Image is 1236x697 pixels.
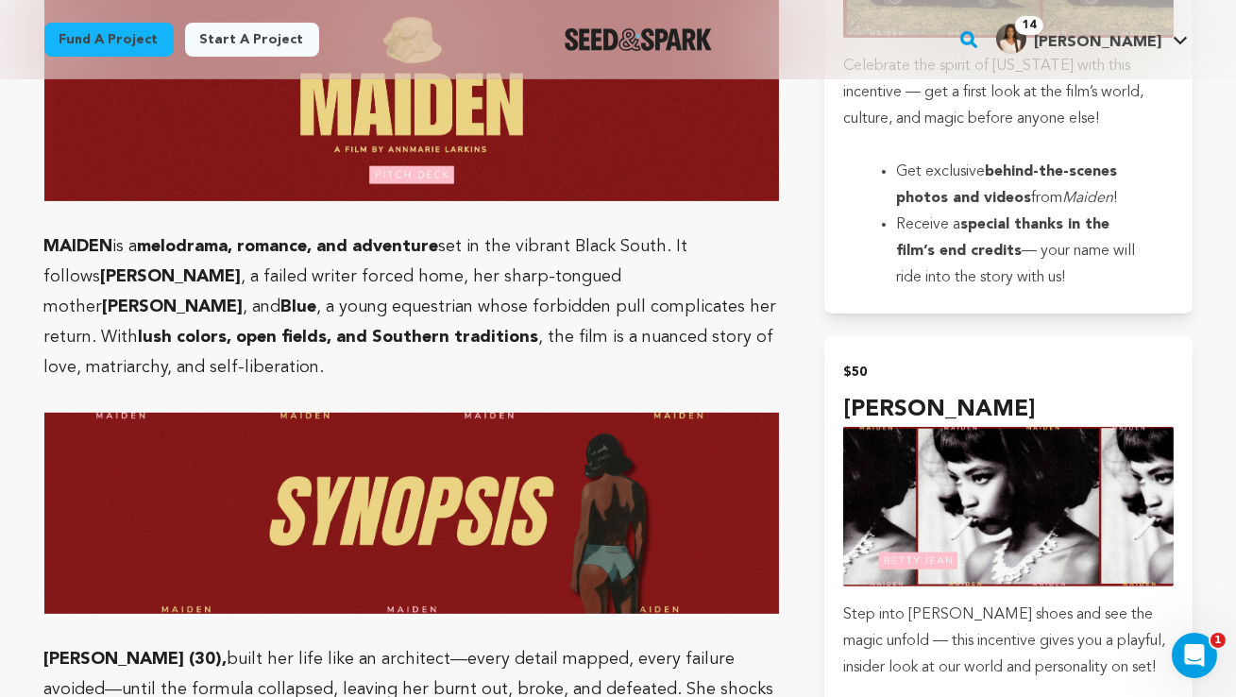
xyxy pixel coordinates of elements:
[44,413,780,614] img: 1757474555-2.jpg
[1211,633,1226,648] span: 1
[896,212,1150,291] li: Receive a — your name will ride into the story with us!
[996,24,1026,54] img: 217514ddc5f72a85.jpg
[896,159,1150,212] li: Get exclusive from !
[843,393,1173,427] h4: [PERSON_NAME]
[281,298,317,315] strong: Blue
[1015,16,1043,35] span: 14
[185,23,319,57] a: Start a project
[1172,633,1217,678] iframe: Intercom live chat
[103,298,244,315] strong: [PERSON_NAME]
[138,238,439,255] strong: melodrama, romance, and adventure
[44,231,780,382] p: is a set in the vibrant Black South. It follows , a failed writer forced home, her sharp-tongued ...
[843,427,1173,586] img: incentive
[896,164,1117,206] strong: behind-the-scenes photos and videos
[44,238,113,255] strong: MAIDEN
[843,359,1173,385] h2: $50
[996,24,1161,54] div: Nikaya M.'s Profile
[1034,35,1161,50] span: [PERSON_NAME]
[565,28,713,51] a: Seed&Spark Homepage
[565,28,713,51] img: Seed&Spark Logo Dark Mode
[992,20,1192,59] span: Nikaya M.'s Profile
[139,329,539,346] strong: lush colors, open fields, and Southern traditions
[44,23,174,57] a: Fund a project
[896,217,1109,259] strong: special thanks in the film’s end credits
[843,602,1173,681] p: Step into [PERSON_NAME] shoes and see the magic unfold — this incentive gives you a playful, insi...
[101,268,242,285] strong: [PERSON_NAME]
[843,53,1173,132] p: Celebrate the spirit of [US_STATE] with this incentive — get a first look at the film’s world, cu...
[1062,191,1113,206] em: Maiden
[992,20,1192,54] a: Nikaya M.'s Profile
[44,651,228,668] strong: [PERSON_NAME] (30),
